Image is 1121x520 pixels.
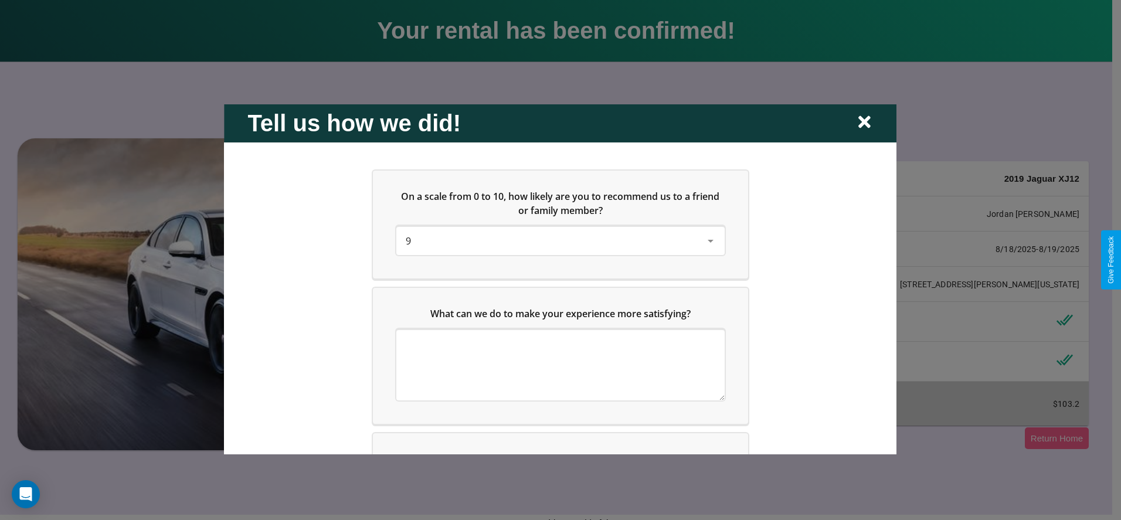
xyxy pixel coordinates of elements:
h2: Tell us how we did! [247,110,461,136]
span: On a scale from 0 to 10, how likely are you to recommend us to a friend or family member? [402,189,722,216]
h5: On a scale from 0 to 10, how likely are you to recommend us to a friend or family member? [396,189,725,217]
span: 9 [406,234,411,247]
div: Open Intercom Messenger [12,480,40,508]
div: On a scale from 0 to 10, how likely are you to recommend us to a friend or family member? [373,170,748,278]
div: On a scale from 0 to 10, how likely are you to recommend us to a friend or family member? [396,226,725,254]
span: Which of the following features do you value the most in a vehicle? [408,452,705,465]
span: What can we do to make your experience more satisfying? [430,307,691,320]
div: Give Feedback [1107,236,1115,284]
